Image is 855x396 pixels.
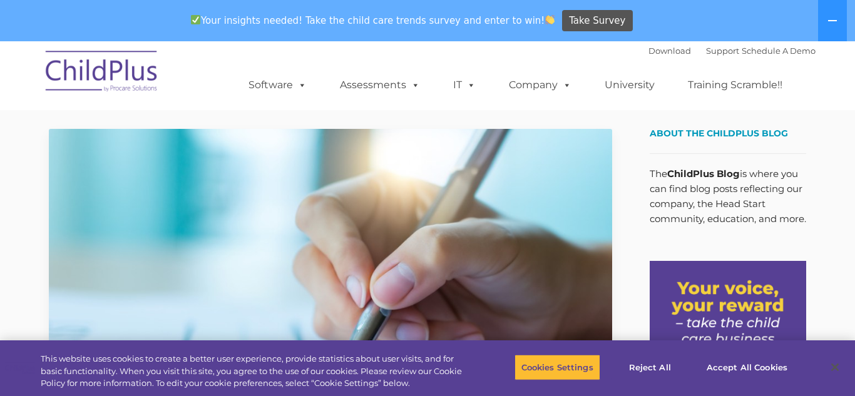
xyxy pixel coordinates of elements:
[667,168,740,180] strong: ChildPlus Blog
[39,42,165,104] img: ChildPlus by Procare Solutions
[648,46,691,56] a: Download
[236,73,319,98] a: Software
[648,46,816,56] font: |
[650,166,806,226] p: The is where you can find blog posts reflecting our company, the Head Start community, education,...
[562,10,633,32] a: Take Survey
[742,46,816,56] a: Schedule A Demo
[821,353,849,381] button: Close
[650,128,788,139] span: About the ChildPlus Blog
[545,15,555,24] img: 👏
[706,46,739,56] a: Support
[515,354,600,380] button: Cookies Settings
[41,353,470,390] div: This website uses cookies to create a better user experience, provide statistics about user visit...
[700,354,794,380] button: Accept All Cookies
[496,73,584,98] a: Company
[611,354,689,380] button: Reject All
[327,73,433,98] a: Assessments
[569,10,625,32] span: Take Survey
[675,73,795,98] a: Training Scramble!!
[191,15,200,24] img: ✅
[185,8,560,33] span: Your insights needed! Take the child care trends survey and enter to win!
[592,73,667,98] a: University
[441,73,488,98] a: IT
